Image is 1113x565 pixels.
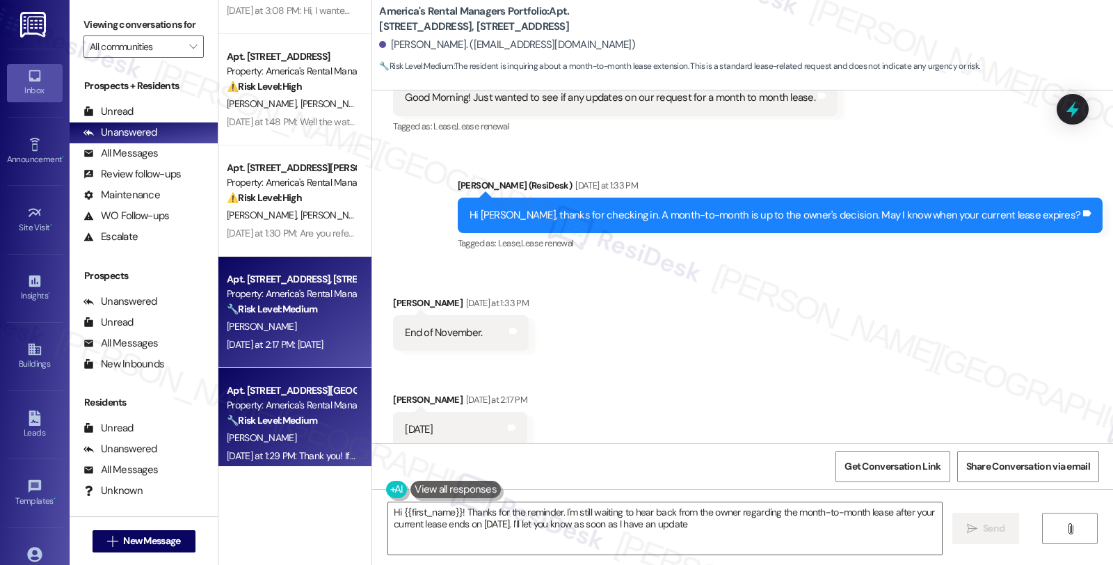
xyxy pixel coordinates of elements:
[227,272,355,287] div: Apt. [STREET_ADDRESS], [STREET_ADDRESS]
[227,64,355,79] div: Property: America's Rental Managers Portfolio
[83,104,134,119] div: Unread
[521,237,574,249] span: Lease renewal
[983,521,1004,536] span: Send
[379,4,657,34] b: America's Rental Managers Portfolio: Apt. [STREET_ADDRESS], [STREET_ADDRESS]
[379,38,635,52] div: [PERSON_NAME]. ([EMAIL_ADDRESS][DOMAIN_NAME])
[227,287,355,301] div: Property: America's Rental Managers Portfolio
[463,296,529,310] div: [DATE] at 1:33 PM
[301,209,370,221] span: [PERSON_NAME]
[393,116,838,136] div: Tagged as:
[227,161,355,175] div: Apt. [STREET_ADDRESS][PERSON_NAME][PERSON_NAME]
[7,337,63,375] a: Buildings
[388,502,942,555] textarea: Hi {{first_name}}! Thanks for the reminder. I'm still waiting to hear back from the owner regardi...
[458,233,1103,253] div: Tagged as:
[70,79,218,93] div: Prospects + Residents
[458,178,1103,198] div: [PERSON_NAME] (ResiDesk)
[957,451,1099,482] button: Share Conversation via email
[93,530,195,552] button: New Message
[227,320,296,333] span: [PERSON_NAME]
[7,201,63,239] a: Site Visit •
[966,459,1090,474] span: Share Conversation via email
[227,209,301,221] span: [PERSON_NAME]
[227,383,355,398] div: Apt. [STREET_ADDRESS][GEOGRAPHIC_DATA][STREET_ADDRESS]
[83,294,157,309] div: Unanswered
[189,41,197,52] i: 
[967,523,977,534] i: 
[227,4,715,17] div: [DATE] at 3:08 PM: Hi, I wanted to let you know my rent will be late this month. It will be paid ...
[83,484,143,498] div: Unknown
[7,406,63,444] a: Leads
[227,303,317,315] strong: 🔧 Risk Level: Medium
[227,49,355,64] div: Apt. [STREET_ADDRESS]
[90,35,182,58] input: All communities
[835,451,950,482] button: Get Conversation Link
[83,357,164,372] div: New Inbounds
[572,178,638,193] div: [DATE] at 1:33 PM
[405,326,482,340] div: End of November.
[393,392,527,412] div: [PERSON_NAME]
[227,116,840,128] div: [DATE] at 1:48 PM: Well the water was turned off however no one ever let me know anything in rega...
[227,227,552,239] div: [DATE] at 1:30 PM: Are you referring to the giant mold issue or the electrical issue?
[463,392,527,407] div: [DATE] at 2:17 PM
[844,459,940,474] span: Get Conversation Link
[123,534,180,548] span: New Message
[83,463,158,477] div: All Messages
[498,237,521,249] span: Lease ,
[393,296,529,315] div: [PERSON_NAME]
[70,395,218,410] div: Residents
[301,97,370,110] span: [PERSON_NAME]
[48,289,50,299] span: •
[83,14,204,35] label: Viewing conversations for
[83,146,158,161] div: All Messages
[83,315,134,330] div: Unread
[70,269,218,283] div: Prospects
[405,422,433,437] div: [DATE]
[227,449,945,462] div: [DATE] at 1:29 PM: Thank you! If they could come back out this week that would be great but if no...
[227,97,301,110] span: [PERSON_NAME]
[7,269,63,307] a: Insights •
[50,221,52,230] span: •
[83,230,138,244] div: Escalate
[227,398,355,413] div: Property: America's Rental Managers Portfolio
[227,80,302,93] strong: ⚠️ Risk Level: High
[227,338,323,351] div: [DATE] at 2:17 PM: [DATE]
[952,513,1020,544] button: Send
[54,494,56,504] span: •
[7,475,63,512] a: Templates •
[227,431,296,444] span: [PERSON_NAME]
[62,152,64,162] span: •
[1065,523,1075,534] i: 
[227,175,355,190] div: Property: America's Rental Managers Portfolio
[379,61,453,72] strong: 🔧 Risk Level: Medium
[7,64,63,102] a: Inbox
[83,125,157,140] div: Unanswered
[83,421,134,436] div: Unread
[83,336,158,351] div: All Messages
[107,536,118,547] i: 
[20,12,49,38] img: ResiDesk Logo
[379,59,979,74] span: : The resident is inquiring about a month-to-month lease extension. This is a standard lease-rela...
[433,120,456,132] span: Lease ,
[227,191,302,204] strong: ⚠️ Risk Level: High
[83,188,160,202] div: Maintenance
[470,208,1080,223] div: Hi [PERSON_NAME], thanks for checking in. A month-to-month is up to the owner's decision. May I k...
[83,167,181,182] div: Review follow-ups
[83,209,169,223] div: WO Follow-ups
[456,120,509,132] span: Lease renewal
[83,442,157,456] div: Unanswered
[405,90,815,105] div: Good Morning! Just wanted to see if any updates on our request for a month to month lease.
[227,414,317,427] strong: 🔧 Risk Level: Medium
